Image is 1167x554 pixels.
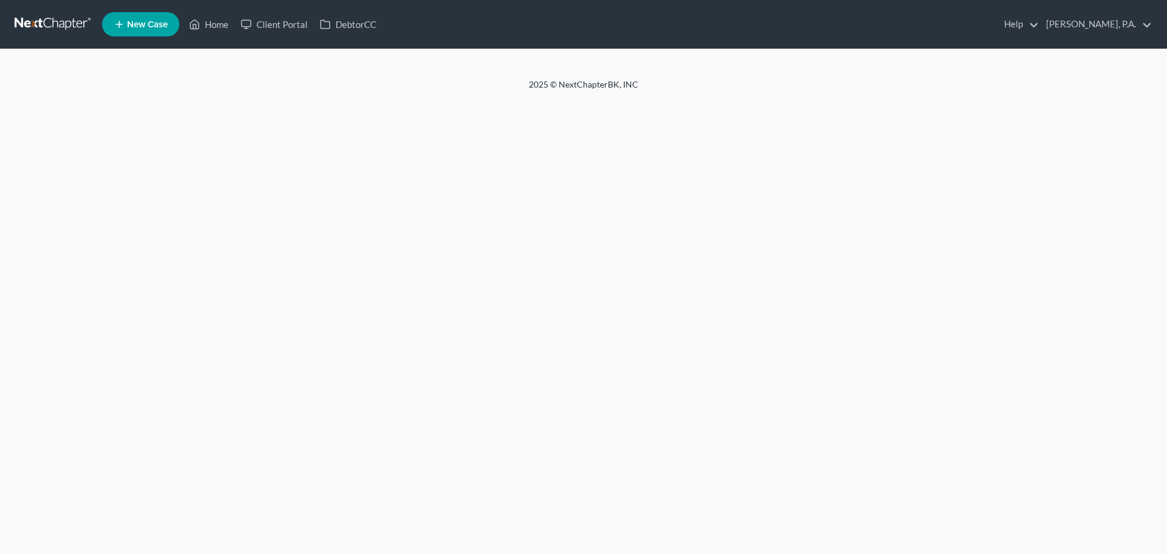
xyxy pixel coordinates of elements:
[1040,13,1152,35] a: [PERSON_NAME], P.A.
[102,12,179,36] new-legal-case-button: New Case
[235,13,314,35] a: Client Portal
[183,13,235,35] a: Home
[314,13,382,35] a: DebtorCC
[237,78,930,100] div: 2025 © NextChapterBK, INC
[998,13,1039,35] a: Help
